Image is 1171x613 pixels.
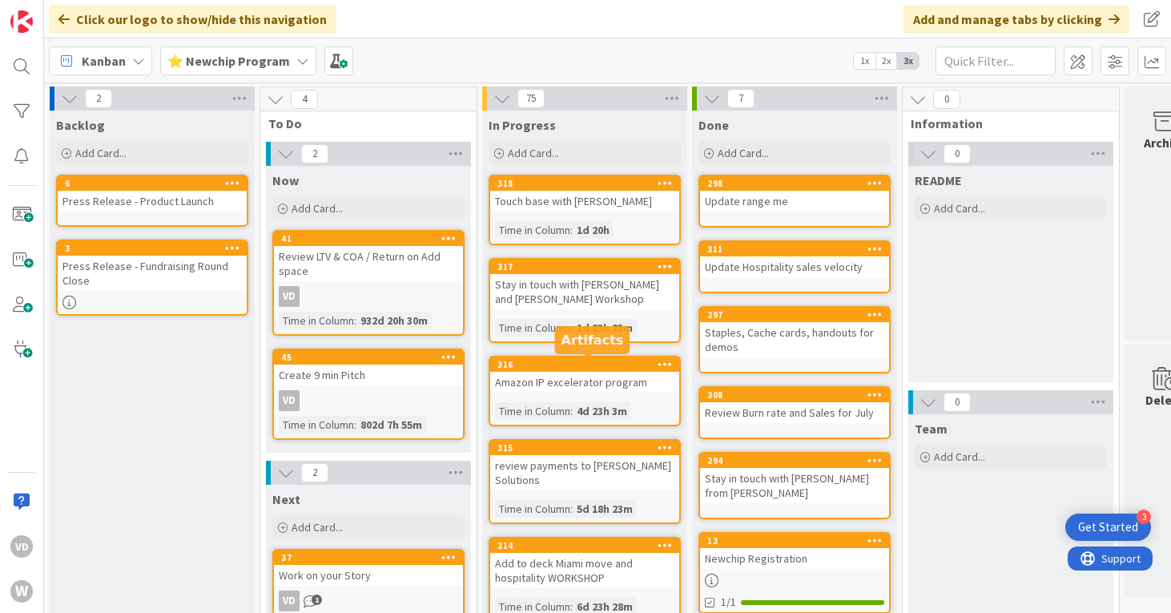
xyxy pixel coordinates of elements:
[495,221,570,239] div: Time in Column
[85,89,112,108] span: 2
[700,191,889,212] div: Update range me
[700,256,889,277] div: Update Hospitality sales velocity
[489,175,681,245] a: 318Touch base with [PERSON_NAME]Time in Column:1d 20h
[573,402,631,420] div: 4d 23h 3m
[274,550,463,586] div: 37Work on your Story
[272,349,465,440] a: 45Create 9 min PitchVDTime in Column:802d 7h 55m
[698,386,891,439] a: 308Review Burn rate and Sales for July
[700,308,889,357] div: 297Staples, Cache cards, handouts for demos
[915,421,948,437] span: Team
[698,117,729,133] span: Done
[10,10,33,33] img: Visit kanbanzone.com
[281,552,463,563] div: 37
[58,256,247,291] div: Press Release - Fundraising Round Close
[75,146,127,160] span: Add Card...
[274,246,463,281] div: Review LTV & COA / Return on Add space
[490,260,679,309] div: 317Stay in touch with [PERSON_NAME] and [PERSON_NAME] Workshop
[279,591,300,611] div: VD
[875,53,897,69] span: 2x
[698,240,891,293] a: 311Update Hospitality sales velocity
[490,455,679,490] div: review payments to [PERSON_NAME] Solutions
[854,53,875,69] span: 1x
[281,233,463,244] div: 41
[58,191,247,212] div: Press Release - Product Launch
[490,191,679,212] div: Touch base with [PERSON_NAME]
[700,468,889,503] div: Stay in touch with [PERSON_NAME] from [PERSON_NAME]
[700,402,889,423] div: Review Burn rate and Sales for July
[1137,510,1151,524] div: 3
[497,359,679,370] div: 316
[312,595,322,605] span: 1
[700,534,889,548] div: 13
[301,463,328,482] span: 2
[718,146,769,160] span: Add Card...
[497,178,679,189] div: 318
[274,365,463,385] div: Create 9 min Pitch
[356,416,426,434] div: 802d 7h 55m
[292,520,343,534] span: Add Card...
[354,312,356,329] span: :
[517,89,545,108] span: 75
[281,352,463,363] div: 45
[268,115,457,131] span: To Do
[490,441,679,455] div: 315
[490,274,679,309] div: Stay in touch with [PERSON_NAME] and [PERSON_NAME] Workshop
[497,442,679,454] div: 315
[911,115,1099,131] span: Information
[700,242,889,256] div: 311
[707,455,889,466] div: 294
[274,232,463,281] div: 41Review LTV & COA / Return on Add space
[274,232,463,246] div: 41
[700,388,889,423] div: 308Review Burn rate and Sales for July
[274,286,463,307] div: VD
[490,357,679,372] div: 316
[495,319,570,337] div: Time in Column
[707,389,889,401] div: 308
[700,308,889,322] div: 297
[934,450,985,464] span: Add Card...
[700,454,889,468] div: 294
[58,241,247,291] div: 3Press Release - Fundraising Round Close
[933,90,960,109] span: 0
[707,535,889,546] div: 13
[1078,519,1138,535] div: Get Started
[56,175,248,227] a: 6Press Release - Product Launch
[698,306,891,373] a: 297Staples, Cache cards, handouts for demos
[700,176,889,212] div: 298Update range me
[274,350,463,365] div: 45
[56,240,248,316] a: 3Press Release - Fundraising Round Close
[698,175,891,228] a: 298Update range me
[573,319,637,337] div: 1d 23h 23m
[10,580,33,603] div: W
[65,243,247,254] div: 3
[1065,514,1151,541] div: Open Get Started checklist, remaining modules: 3
[700,176,889,191] div: 298
[272,172,299,188] span: Now
[489,258,681,343] a: 317Stay in touch with [PERSON_NAME] and [PERSON_NAME] WorkshopTime in Column:1d 23h 23m
[707,309,889,321] div: 297
[274,565,463,586] div: Work on your Story
[274,591,463,611] div: VD
[700,454,889,503] div: 294Stay in touch with [PERSON_NAME] from [PERSON_NAME]
[495,500,570,518] div: Time in Column
[944,393,971,412] span: 0
[570,221,573,239] span: :
[10,535,33,558] div: VD
[354,416,356,434] span: :
[58,241,247,256] div: 3
[58,176,247,212] div: 6Press Release - Product Launch
[707,178,889,189] div: 298
[279,416,354,434] div: Time in Column
[700,534,889,569] div: 13Newchip Registration
[56,117,105,133] span: Backlog
[279,286,300,307] div: VD
[573,500,637,518] div: 5d 18h 23m
[292,201,343,216] span: Add Card...
[489,356,681,426] a: 316Amazon IP excelerator programTime in Column:4d 23h 3m
[700,322,889,357] div: Staples, Cache cards, handouts for demos
[944,144,971,163] span: 0
[301,144,328,163] span: 2
[279,390,300,411] div: VD
[274,550,463,565] div: 37
[272,491,300,507] span: Next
